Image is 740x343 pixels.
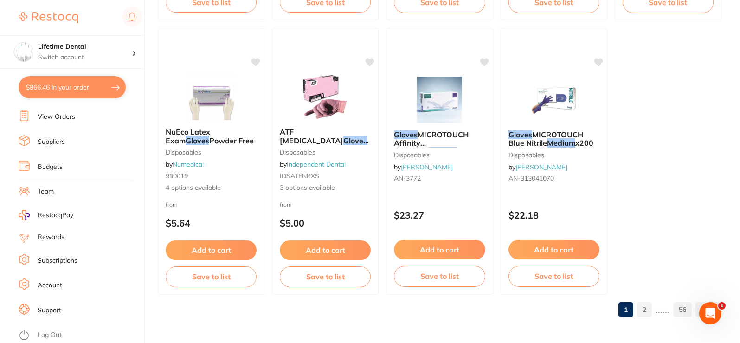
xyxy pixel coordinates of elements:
[287,160,346,168] a: Independent Dental
[38,137,65,147] a: Suppliers
[524,77,584,123] img: Gloves MICROTOUCH Blue Nitrile Medium x200
[343,136,367,145] em: Gloves
[637,300,652,319] a: 2
[508,240,599,259] button: Add to cart
[280,172,319,180] span: IDSATFNPXS
[394,174,421,182] span: AN-3772
[173,160,204,168] a: Numedical
[280,149,371,156] small: disposables
[38,53,132,62] p: Switch account
[280,218,371,228] p: $5.00
[508,130,583,148] span: MICROTOUCH Blue Nitrile
[19,210,73,220] a: RestocqPay
[38,112,75,122] a: View Orders
[280,266,371,287] button: Save to list
[19,76,126,98] button: $866.46 in your order
[38,256,77,265] a: Subscriptions
[394,163,453,171] span: by
[38,233,64,242] a: Rewards
[280,183,371,193] span: 3 options available
[38,330,62,340] a: Log Out
[38,162,63,172] a: Budgets
[547,138,575,148] em: Medium
[673,300,692,319] a: 56
[394,240,485,259] button: Add to cart
[280,136,370,154] span: - Nitrile - PINK
[618,300,633,319] a: 1
[508,163,567,171] span: by
[166,240,257,260] button: Add to cart
[14,43,33,61] img: Lifetime Dental
[280,201,292,208] span: from
[280,128,371,145] b: ATF Dental Examination Gloves - Nitrile - PINK
[166,160,204,168] span: by
[38,306,61,315] a: Support
[394,210,485,220] p: $23.27
[38,211,73,220] span: RestocqPay
[280,127,343,145] span: ATF [MEDICAL_DATA]
[19,12,78,23] img: Restocq Logo
[280,240,371,260] button: Add to cart
[38,281,62,290] a: Account
[166,128,257,145] b: NuEco Latex Exam Gloves Powder Free
[166,266,257,287] button: Save to list
[394,151,485,159] small: disposables
[280,160,346,168] span: by
[19,210,30,220] img: RestocqPay
[401,163,453,171] a: [PERSON_NAME]
[394,130,485,148] b: Gloves MICROTOUCH Affinity Neoprene Medium x 100
[575,138,593,148] span: x200
[656,304,669,315] p: ......
[428,147,457,156] em: Medium
[166,201,178,208] span: from
[508,130,599,148] b: Gloves MICROTOUCH Blue Nitrile Medium x200
[515,163,567,171] a: [PERSON_NAME]
[166,172,188,180] span: 990019
[457,147,476,156] span: x 100
[409,77,470,123] img: Gloves MICROTOUCH Affinity Neoprene Medium x 100
[166,149,257,156] small: disposables
[508,266,599,286] button: Save to list
[166,127,210,145] span: NuEco Latex Exam
[394,130,469,156] span: MICROTOUCH Affinity Neoprene
[166,218,257,228] p: $5.64
[38,42,132,52] h4: Lifetime Dental
[38,187,54,196] a: Team
[508,174,554,182] span: AN-313041070
[181,74,241,120] img: NuEco Latex Exam Gloves Powder Free
[508,151,599,159] small: disposables
[508,130,532,139] em: Gloves
[19,328,142,343] button: Log Out
[209,136,254,145] span: Powder Free
[394,130,418,139] em: Gloves
[19,7,78,28] a: Restocq Logo
[295,74,355,120] img: ATF Dental Examination Gloves - Nitrile - PINK
[394,266,485,286] button: Save to list
[166,183,257,193] span: 4 options available
[186,136,209,145] em: Gloves
[718,302,726,310] span: 1
[699,302,721,324] iframe: Intercom live chat
[508,210,599,220] p: $22.18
